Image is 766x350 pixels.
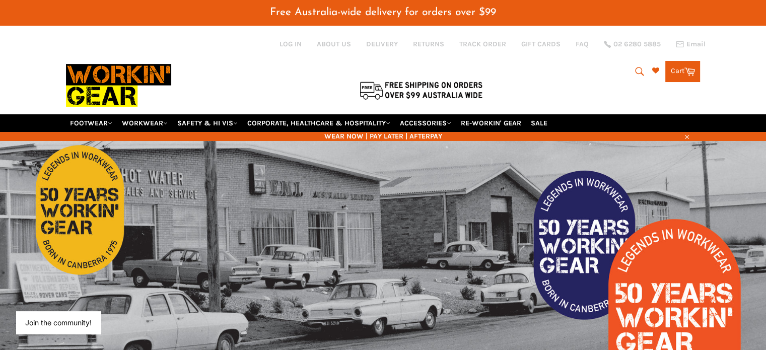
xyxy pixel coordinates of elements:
[457,114,525,132] a: RE-WORKIN' GEAR
[317,39,351,49] a: ABOUT US
[686,41,706,48] span: Email
[66,57,171,114] img: Workin Gear leaders in Workwear, Safety Boots, PPE, Uniforms. Australia's No.1 in Workwear
[665,61,700,82] a: Cart
[243,114,394,132] a: CORPORATE, HEALTHCARE & HOSPITALITY
[173,114,242,132] a: SAFETY & HI VIS
[604,41,661,48] a: 02 6280 5885
[613,41,661,48] span: 02 6280 5885
[270,7,496,18] span: Free Australia-wide delivery for orders over $99
[66,131,701,141] span: WEAR NOW | PAY LATER | AFTERPAY
[118,114,172,132] a: WORKWEAR
[521,39,561,49] a: GIFT CARDS
[576,39,589,49] a: FAQ
[413,39,444,49] a: RETURNS
[66,114,116,132] a: FOOTWEAR
[358,80,484,101] img: Flat $9.95 shipping Australia wide
[676,40,706,48] a: Email
[280,40,302,48] a: Log in
[396,114,455,132] a: ACCESSORIES
[459,39,506,49] a: TRACK ORDER
[366,39,398,49] a: DELIVERY
[25,318,92,327] button: Join the community!
[527,114,551,132] a: SALE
